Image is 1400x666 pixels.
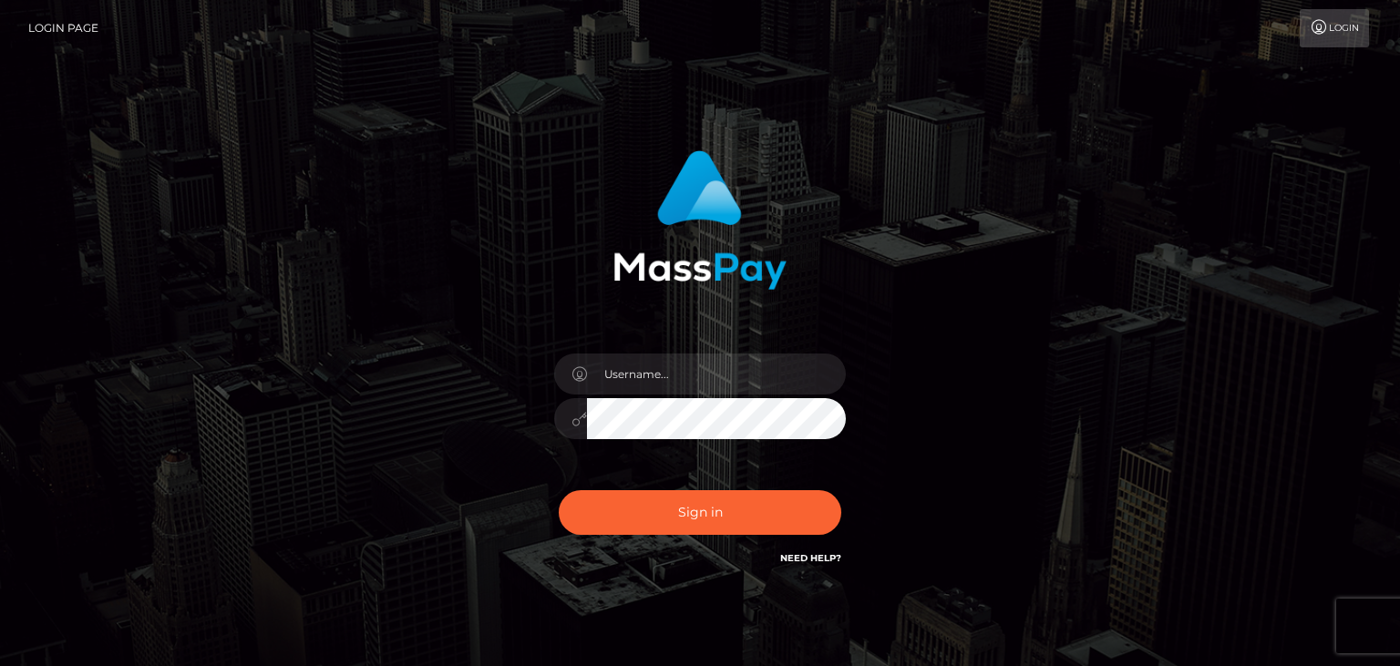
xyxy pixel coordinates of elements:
a: Login Page [28,9,98,47]
input: Username... [587,353,846,394]
a: Login [1300,9,1369,47]
a: Need Help? [780,552,841,564]
button: Sign in [559,490,841,535]
img: MassPay Login [613,150,787,290]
